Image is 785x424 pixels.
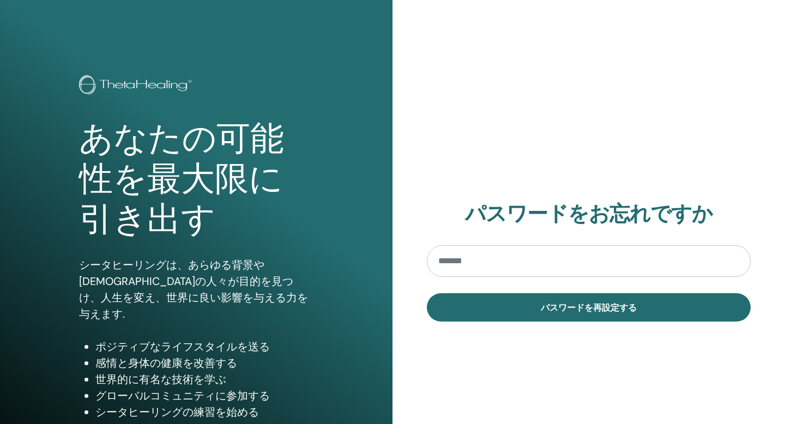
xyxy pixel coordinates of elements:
li: 感情と身体の健康を改善する [95,355,313,371]
p: シータヒーリングは、あらゆる背景や[DEMOGRAPHIC_DATA]の人々が目的を見つけ、人生を変え、世界に良い影響を与える力を与えます. [79,257,313,322]
li: グローバルコミュニティに参加する [95,387,313,404]
li: 世界的に有名な技術を学ぶ [95,371,313,387]
h2: パスワードをお忘れですか [427,202,751,227]
button: パスワードを再設定する [427,293,751,322]
li: ポジティブなライフスタイルを送る [95,338,313,355]
li: シータヒーリングの練習を始める [95,404,313,420]
span: パスワードを再設定する [541,302,637,313]
h1: あなたの可能性を最大限に引き出す [79,119,313,240]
